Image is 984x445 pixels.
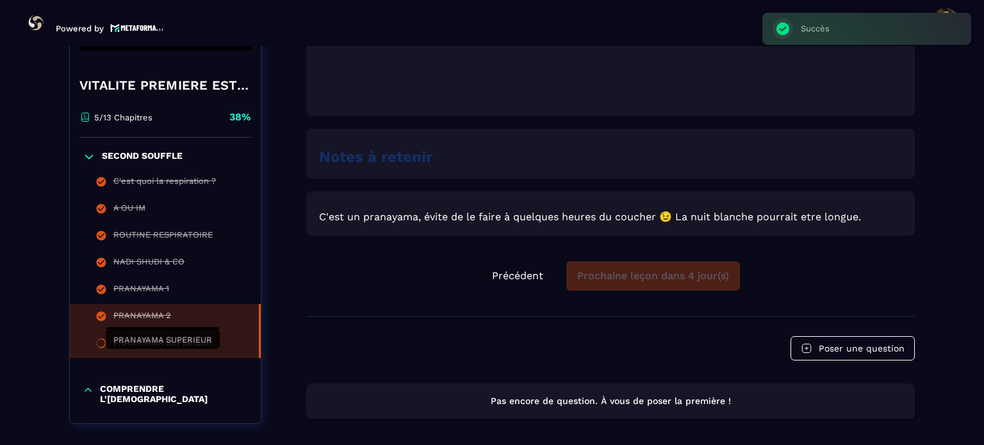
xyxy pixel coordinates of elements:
div: PRANAYAMA 1 [113,284,169,298]
img: logo-branding [26,13,46,33]
p: C'est un pranayama, évite de le faire à quelques heures du coucher 😉 La nuit blanche pourrait etr... [319,211,902,223]
h4: VITALITE PREMIERE ESTRELLA [79,76,251,94]
div: A OU IM [113,203,145,217]
p: Powered by [56,24,104,33]
div: NADI SHUDI & CO [113,257,184,271]
img: logo [110,22,164,33]
p: Pas encore de question. À vous de poser la première ! [318,395,903,407]
span: PRANAYAMA SUPERIEUR [113,335,212,344]
div: C'est quoi la respiration ? [113,176,216,190]
p: 38% [229,110,251,124]
p: 5/13 Chapitres [94,112,152,122]
button: Poser une question [791,336,915,360]
strong: Notes à retenir [319,148,432,166]
button: Précédent [482,262,553,290]
div: PRANAYAMA 2 [113,311,171,325]
p: COMPRENDRE L'[DEMOGRAPHIC_DATA] [100,384,248,404]
div: ROUTINE RESPIRATOIRE [113,230,213,244]
p: SECOND SOUFFLE [102,150,183,163]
